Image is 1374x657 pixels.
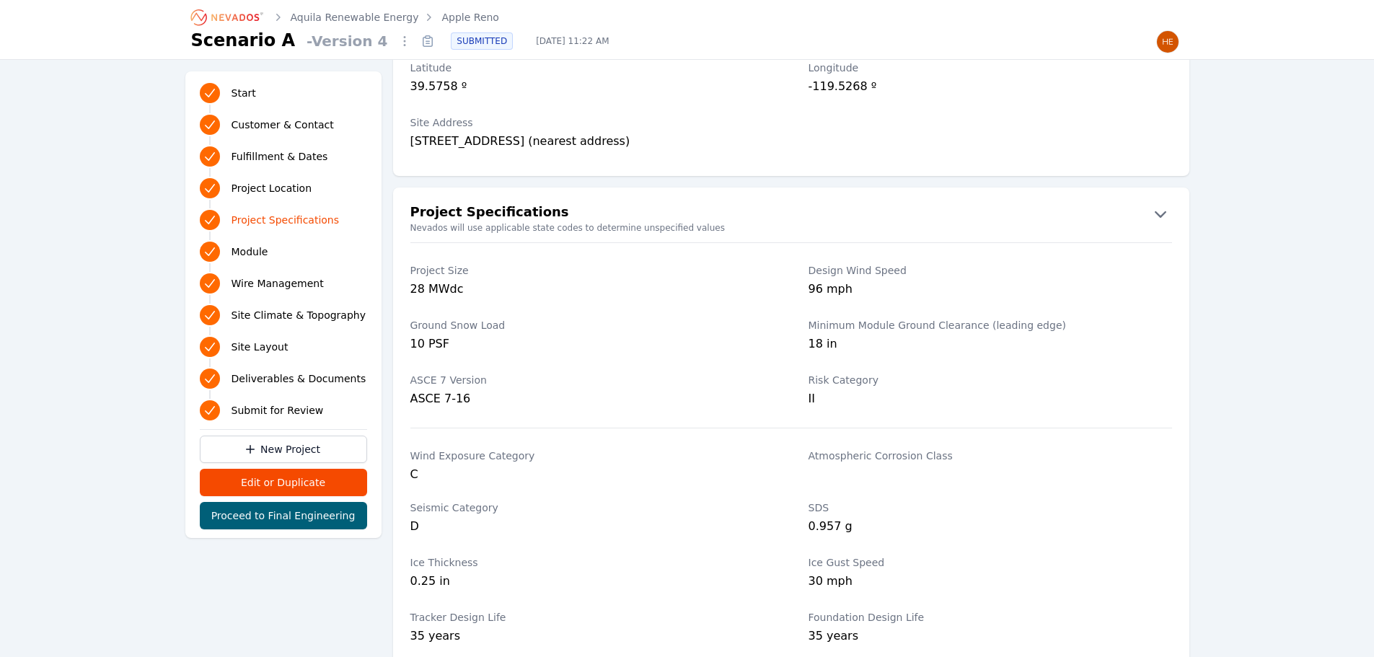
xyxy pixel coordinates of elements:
[200,502,367,529] button: Proceed to Final Engineering
[232,149,328,164] span: Fulfillment & Dates
[232,308,366,322] span: Site Climate & Topography
[301,31,393,51] span: - Version 4
[232,244,268,259] span: Module
[393,222,1189,234] small: Nevados will use applicable state codes to determine unspecified values
[410,466,774,483] div: C
[410,449,774,463] label: Wind Exposure Category
[809,335,1172,356] div: 18 in
[410,610,774,625] label: Tracker Design Life
[809,449,1172,463] label: Atmospheric Corrosion Class
[410,501,774,515] label: Seismic Category
[200,80,367,423] nav: Progress
[410,263,774,278] label: Project Size
[809,573,1172,593] div: 30 mph
[410,335,774,356] div: 10 PSF
[410,78,774,98] div: 39.5758 º
[809,373,1172,387] label: Risk Category
[809,281,1172,301] div: 96 mph
[232,371,366,386] span: Deliverables & Documents
[191,6,499,29] nav: Breadcrumb
[410,202,569,225] h2: Project Specifications
[232,213,340,227] span: Project Specifications
[410,627,774,648] div: 35 years
[524,35,620,47] span: [DATE] 11:22 AM
[291,10,419,25] a: Aquila Renewable Energy
[191,29,296,52] h1: Scenario A
[232,403,324,418] span: Submit for Review
[410,61,774,75] label: Latitude
[809,627,1172,648] div: 35 years
[809,61,1172,75] label: Longitude
[232,86,256,100] span: Start
[809,518,1172,538] div: 0.957 g
[410,390,774,407] div: ASCE 7-16
[410,518,774,535] div: D
[410,573,774,593] div: 0.25 in
[232,276,324,291] span: Wire Management
[809,501,1172,515] label: SDS
[1156,30,1179,53] img: Henar Luque
[410,318,774,332] label: Ground Snow Load
[200,436,367,463] a: New Project
[451,32,513,50] div: SUBMITTED
[809,78,1172,98] div: -119.5268 º
[809,555,1172,570] label: Ice Gust Speed
[410,281,774,301] div: 28 MWdc
[410,115,774,130] label: Site Address
[232,118,334,132] span: Customer & Contact
[393,202,1189,225] button: Project Specifications
[809,610,1172,625] label: Foundation Design Life
[809,263,1172,278] label: Design Wind Speed
[410,133,774,153] div: [STREET_ADDRESS] (nearest address)
[410,373,774,387] label: ASCE 7 Version
[441,10,498,25] a: Apple Reno
[809,390,1172,407] div: II
[410,555,774,570] label: Ice Thickness
[232,340,289,354] span: Site Layout
[809,318,1172,332] label: Minimum Module Ground Clearance (leading edge)
[232,181,312,195] span: Project Location
[200,469,367,496] button: Edit or Duplicate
